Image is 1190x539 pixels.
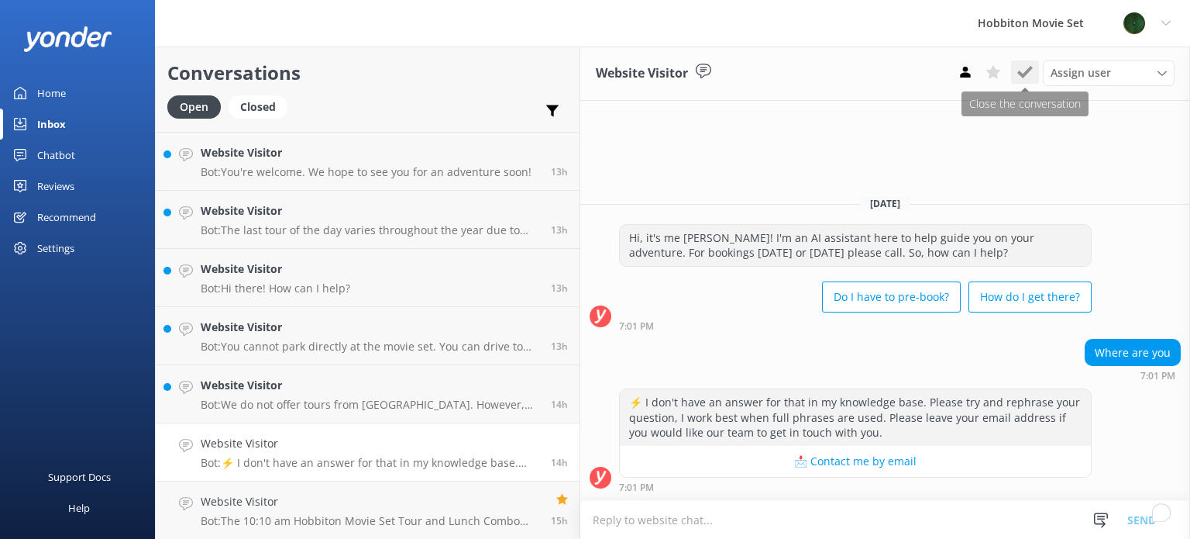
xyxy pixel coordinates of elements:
[201,514,539,528] p: Bot: The 10:10 am Hobbiton Movie Set Tour and Lunch Combo concludes and returns to The Shire's Re...
[201,261,350,278] h4: Website Visitor
[580,501,1190,539] textarea: To enrich screen reader interactions, please activate Accessibility in Grammarly extension settings
[551,223,568,237] span: Sep 13 2025 08:28pm (UTC +12:00) Pacific/Auckland
[551,165,568,178] span: Sep 13 2025 08:36pm (UTC +12:00) Pacific/Auckland
[619,483,654,492] strong: 7:01 PM
[596,64,688,84] h3: Website Visitor
[201,398,539,412] p: Bot: We do not offer tours from [GEOGRAPHIC_DATA]. However, we have several partners who offer tr...
[1123,12,1146,35] img: 34-1625720359.png
[23,26,112,52] img: yonder-white-logo.png
[822,282,961,313] button: Do I have to pre-book?
[68,492,90,523] div: Help
[37,140,75,171] div: Chatbot
[37,202,96,233] div: Recommend
[551,282,568,295] span: Sep 13 2025 08:17pm (UTC +12:00) Pacific/Auckland
[156,249,580,307] a: Website VisitorBot:Hi there! How can I help?13h
[551,398,568,411] span: Sep 13 2025 07:47pm (UTC +12:00) Pacific/Auckland
[1051,64,1111,81] span: Assign user
[156,307,580,365] a: Website VisitorBot:You cannot park directly at the movie set. You can drive to The Shire's Rest, ...
[156,133,580,191] a: Website VisitorBot:You're welcome. We hope to see you for an adventure soon!13h
[156,365,580,423] a: Website VisitorBot:We do not offer tours from [GEOGRAPHIC_DATA]. However, we have several partner...
[167,95,221,119] div: Open
[37,109,66,140] div: Inbox
[201,493,539,510] h4: Website Visitor
[619,482,1092,492] div: Sep 13 2025 07:01pm (UTC +12:00) Pacific/Auckland
[201,144,531,161] h4: Website Visitor
[229,95,287,119] div: Closed
[551,340,568,353] span: Sep 13 2025 08:11pm (UTC +12:00) Pacific/Auckland
[201,435,539,452] h4: Website Visitor
[201,282,350,295] p: Bot: Hi there! How can I help?
[37,78,66,109] div: Home
[551,456,568,469] span: Sep 13 2025 07:01pm (UTC +12:00) Pacific/Auckland
[156,191,580,249] a: Website VisitorBot:The last tour of the day varies throughout the year due to daylight hours. Ple...
[201,202,539,219] h4: Website Visitor
[201,165,531,179] p: Bot: You're welcome. We hope to see you for an adventure soon!
[201,319,539,336] h4: Website Visitor
[551,514,568,527] span: Sep 13 2025 06:39pm (UTC +12:00) Pacific/Auckland
[37,233,74,264] div: Settings
[620,389,1091,446] div: ⚡ I don't have an answer for that in my knowledge base. Please try and rephrase your question, I ...
[201,223,539,237] p: Bot: The last tour of the day varies throughout the year due to daylight hours. Please check the ...
[620,225,1091,266] div: Hi, it's me [PERSON_NAME]! I'm an AI assistant here to help guide you on your adventure. For book...
[201,456,539,470] p: Bot: ⚡ I don't have an answer for that in my knowledge base. Please try and rephrase your questio...
[1140,371,1175,381] strong: 7:01 PM
[156,423,580,482] a: Website VisitorBot:⚡ I don't have an answer for that in my knowledge base. Please try and rephras...
[167,98,229,115] a: Open
[1085,370,1181,381] div: Sep 13 2025 07:01pm (UTC +12:00) Pacific/Auckland
[1043,60,1175,85] div: Assign User
[37,171,74,202] div: Reviews
[968,282,1092,313] button: How do I get there?
[861,197,910,210] span: [DATE]
[619,320,1092,331] div: Sep 13 2025 07:01pm (UTC +12:00) Pacific/Auckland
[48,461,111,492] div: Support Docs
[619,322,654,331] strong: 7:01 PM
[201,377,539,394] h4: Website Visitor
[201,340,539,354] p: Bot: You cannot park directly at the movie set. You can drive to The Shire's Rest, park your vehi...
[620,446,1091,477] button: 📩 Contact me by email
[229,98,295,115] a: Closed
[167,58,568,88] h2: Conversations
[1085,340,1180,366] div: Where are you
